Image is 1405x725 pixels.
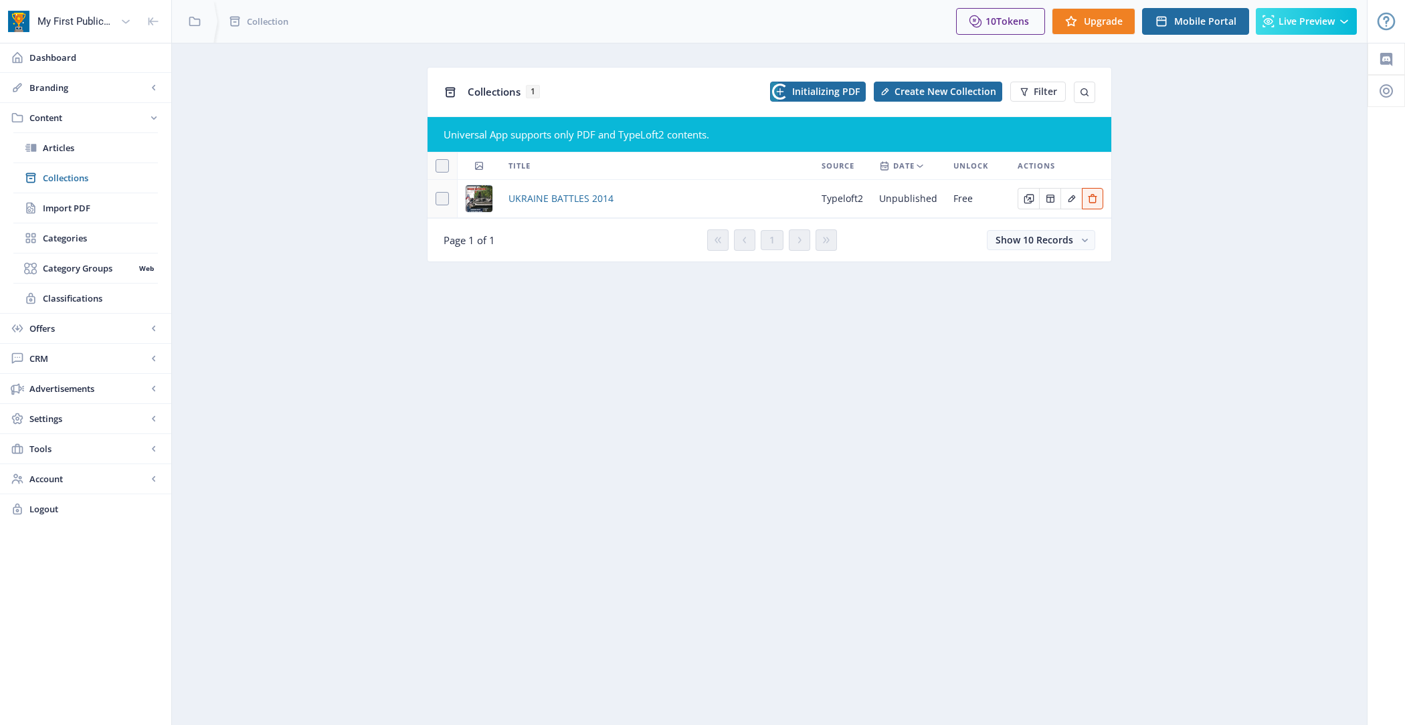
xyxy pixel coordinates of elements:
div: My First Publication [37,7,115,36]
span: Import PDF [43,201,158,215]
img: app-icon.png [8,11,29,32]
span: Category Groups [43,262,134,275]
span: Categories [43,231,158,245]
span: Articles [43,141,158,154]
button: Upgrade [1052,8,1135,35]
a: Classifications [13,284,158,313]
span: Page 1 of 1 [444,233,495,247]
span: Collections [468,85,521,98]
button: 10Tokens [956,8,1045,35]
nb-badge: Web [134,262,158,275]
div: Universal App supports only PDF and TypeLoft2 contents. [444,128,1095,141]
span: Title [508,158,531,174]
span: Logout [29,502,161,516]
span: Branding [29,81,147,94]
a: Edit page [1082,191,1103,204]
button: Filter [1010,82,1066,102]
span: Tools [29,442,147,455]
app-collection-view: Collections [427,67,1112,262]
span: Advertisements [29,382,147,395]
span: Mobile Portal [1174,16,1236,27]
span: Source [822,158,854,174]
span: Classifications [43,292,158,305]
img: 63ecece6-5ccc-436d-9594-02ceba469fe6.jpg [466,185,492,212]
span: Tokens [996,15,1029,27]
span: Collection [247,15,288,28]
a: Categories [13,223,158,253]
button: Show 10 Records [987,230,1095,250]
button: Live Preview [1256,8,1357,35]
a: Edit page [1060,191,1082,204]
a: Edit page [1018,191,1039,204]
span: Filter [1034,86,1057,97]
button: Create New Collection [874,82,1002,102]
span: Offers [29,322,147,335]
a: Category GroupsWeb [13,253,158,283]
span: Show 10 Records [996,233,1073,246]
span: CRM [29,352,147,365]
span: Upgrade [1084,16,1123,27]
span: Date [893,158,915,174]
a: Articles [13,133,158,163]
a: Edit page [1039,191,1060,204]
a: New page [866,82,1002,102]
a: UKRAINE BATTLES 2014 [508,191,614,207]
span: Dashboard [29,51,161,64]
span: Account [29,472,147,486]
span: 1 [526,85,540,98]
span: Collections [43,171,158,185]
span: Live Preview [1279,16,1335,27]
span: 1 [769,235,775,245]
span: Actions [1018,158,1055,174]
td: Free [945,180,1010,218]
span: Unlock [953,158,988,174]
a: Import PDF [13,193,158,223]
span: Content [29,111,147,124]
span: Settings [29,412,147,425]
td: typeloft2 [814,180,871,218]
span: Create New Collection [895,86,996,97]
button: Mobile Portal [1142,8,1249,35]
button: 1 [761,230,783,250]
a: Collections [13,163,158,193]
td: Unpublished [871,180,945,218]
